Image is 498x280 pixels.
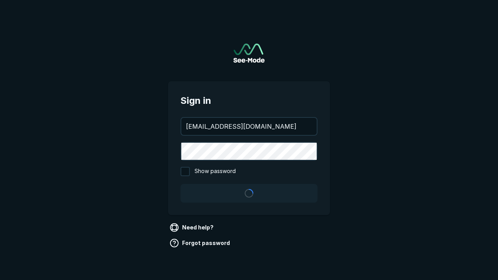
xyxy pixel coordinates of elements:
span: Show password [195,167,236,176]
span: Sign in [181,94,317,108]
img: See-Mode Logo [233,44,265,63]
a: Forgot password [168,237,233,249]
a: Go to sign in [233,44,265,63]
input: your@email.com [181,118,317,135]
a: Need help? [168,221,217,234]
